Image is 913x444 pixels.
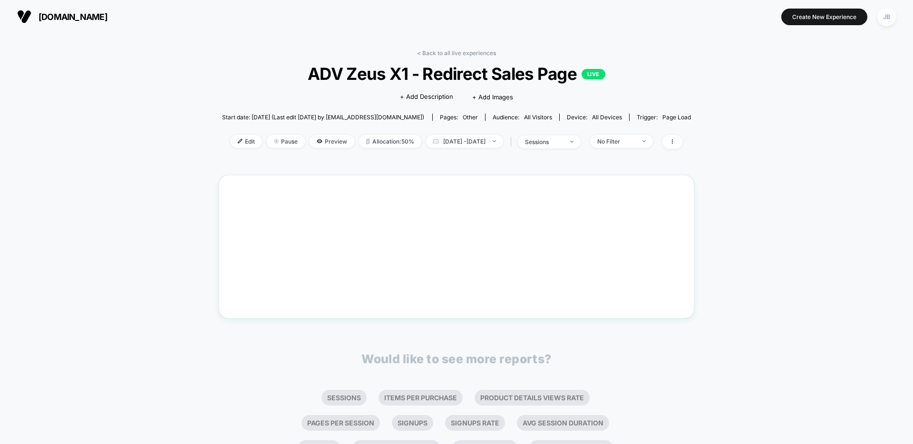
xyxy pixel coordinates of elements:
div: JB [877,8,896,26]
span: Edit [231,135,262,148]
span: + Add Images [472,93,513,101]
span: + Add Description [400,92,453,102]
div: Trigger: [637,114,691,121]
span: [DOMAIN_NAME] [39,12,107,22]
img: end [274,139,279,144]
li: Product Details Views Rate [475,390,590,405]
img: edit [238,139,243,144]
div: Pages: [440,114,478,121]
span: Start date: [DATE] (Last edit [DATE] by [EMAIL_ADDRESS][DOMAIN_NAME]) [222,114,424,121]
span: all devices [592,114,622,121]
img: Visually logo [17,10,31,24]
img: rebalance [366,139,370,144]
span: [DATE] - [DATE] [426,135,503,148]
span: Device: [559,114,629,121]
span: Page Load [662,114,691,121]
li: Pages Per Session [301,415,380,431]
span: Preview [310,135,354,148]
p: Would like to see more reports? [361,352,552,366]
li: Signups Rate [445,415,505,431]
img: end [493,140,496,142]
img: calendar [433,139,438,144]
li: Avg Session Duration [517,415,609,431]
span: ADV Zeus X1 - Redirect Sales Page [245,64,668,84]
span: All Visitors [524,114,552,121]
span: Allocation: 50% [359,135,421,148]
span: other [463,114,478,121]
div: sessions [525,138,563,145]
img: end [642,140,646,142]
li: Items Per Purchase [379,390,463,405]
div: No Filter [597,138,635,145]
a: < Back to all live experiences [417,49,496,57]
span: Pause [267,135,305,148]
button: [DOMAIN_NAME] [14,9,110,24]
li: Signups [392,415,433,431]
button: JB [874,7,899,27]
button: Create New Experience [781,9,867,25]
div: Audience: [493,114,552,121]
li: Sessions [321,390,367,405]
p: LIVE [582,69,605,79]
span: | [508,135,518,149]
img: end [570,141,573,143]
